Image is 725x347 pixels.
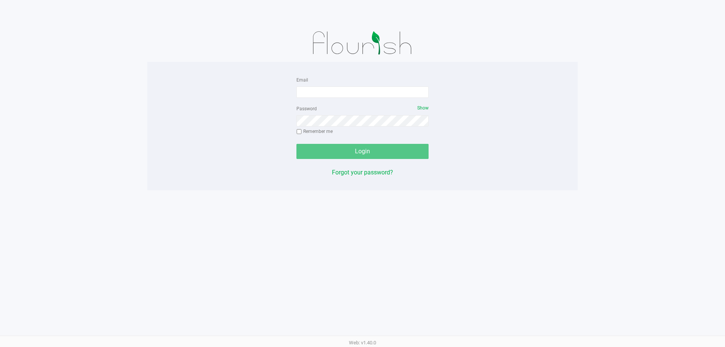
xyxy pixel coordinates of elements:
span: Show [417,105,429,111]
span: Web: v1.40.0 [349,340,376,345]
button: Forgot your password? [332,168,393,177]
label: Password [296,105,317,112]
label: Remember me [296,128,333,135]
label: Email [296,77,308,83]
input: Remember me [296,129,302,134]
